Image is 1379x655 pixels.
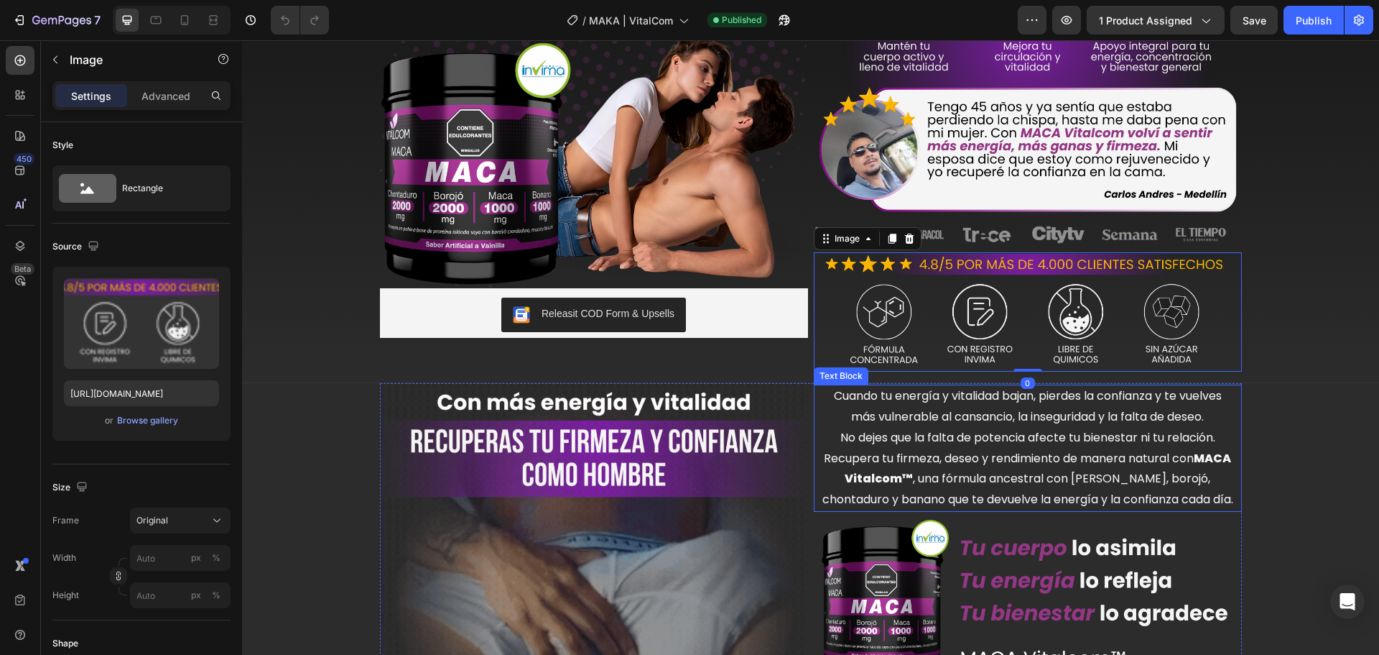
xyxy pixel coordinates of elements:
[191,589,201,602] div: px
[271,266,288,283] img: CKKYs5695_ICEAE=.webp
[786,185,846,204] img: [object Object]
[130,508,231,533] button: Original
[271,6,329,35] div: Undo/Redo
[580,410,991,468] span: Recupera tu firmeza, deseo y rendimiento de manera natural con , una fórmula ancestral con [PERSO...
[1087,6,1225,35] button: 1 product assigned
[130,582,231,608] input: px%
[71,88,111,104] p: Settings
[644,185,704,204] img: [object Object]
[105,412,113,429] span: or
[598,389,973,406] span: No dejes que la falta de potencia afecte tu bienestar ni tu relación.
[52,551,76,564] label: Width
[208,587,225,604] button: px
[779,337,793,349] div: 0
[590,192,621,205] div: Image
[1230,6,1278,35] button: Save
[191,551,201,564] div: px
[589,13,673,28] span: MAKA | VitalCom
[6,6,107,35] button: 7
[572,185,633,204] img: [object Object]
[64,380,219,406] input: https://example.com/image.jpg
[1243,14,1266,27] span: Save
[259,257,444,292] button: Releasit COD Form & Upsells
[52,637,78,650] div: Shape
[52,139,73,152] div: Style
[52,589,79,602] label: Height
[64,278,219,369] img: preview-image
[575,329,623,342] div: Text Block
[116,413,179,428] button: Browse gallery
[722,14,761,27] span: Published
[1296,13,1332,28] div: Publish
[141,88,190,104] p: Advanced
[208,549,225,567] button: px
[122,172,210,205] div: Rectangle
[14,153,34,165] div: 450
[858,185,918,204] img: [object Object]
[572,212,1000,331] img: gempages_576748162086077024-00f87f81-7d8f-48d4-be76-5b501b0a00b0.png
[1330,585,1365,619] div: Open Intercom Messenger
[187,587,205,604] button: %
[242,40,1379,655] iframe: Design area
[187,549,205,567] button: %
[1283,6,1344,35] button: Publish
[300,266,432,281] div: Releasit COD Form & Upsells
[582,13,586,28] span: /
[1099,13,1192,28] span: 1 product assigned
[929,185,989,204] img: [object Object]
[52,514,79,527] label: Frame
[52,478,90,498] div: Size
[136,514,168,527] span: Original
[130,545,231,571] input: px%
[212,551,220,564] div: %
[592,347,980,385] span: Cuando tu energía y vitalidad bajan, pierdes la confianza y te vuelves más vulnerable al cansanci...
[94,12,101,29] p: 7
[117,414,178,427] div: Browse gallery
[70,51,192,68] p: Image
[212,589,220,602] div: %
[715,185,775,204] img: [object Object]
[11,263,34,275] div: Beta
[52,237,102,257] div: Source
